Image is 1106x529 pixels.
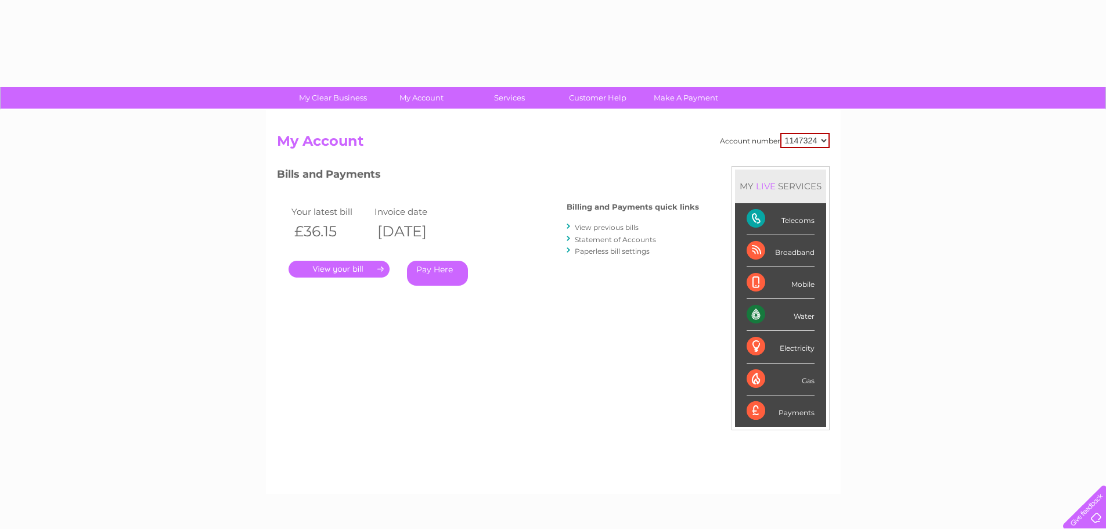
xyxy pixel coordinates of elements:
a: Customer Help [550,87,646,109]
th: £36.15 [289,219,372,243]
h3: Bills and Payments [277,166,699,186]
td: Invoice date [372,204,455,219]
a: Make A Payment [638,87,734,109]
div: Broadband [747,235,815,267]
a: Pay Here [407,261,468,286]
div: Gas [747,364,815,395]
a: Services [462,87,557,109]
div: LIVE [754,181,778,192]
th: [DATE] [372,219,455,243]
a: Statement of Accounts [575,235,656,244]
h2: My Account [277,133,830,155]
a: My Account [373,87,469,109]
a: My Clear Business [285,87,381,109]
div: Water [747,299,815,331]
div: Account number [720,133,830,148]
div: Payments [747,395,815,427]
div: Electricity [747,331,815,363]
div: Telecoms [747,203,815,235]
td: Your latest bill [289,204,372,219]
h4: Billing and Payments quick links [567,203,699,211]
div: Mobile [747,267,815,299]
a: View previous bills [575,223,639,232]
a: . [289,261,390,278]
div: MY SERVICES [735,170,826,203]
a: Paperless bill settings [575,247,650,255]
